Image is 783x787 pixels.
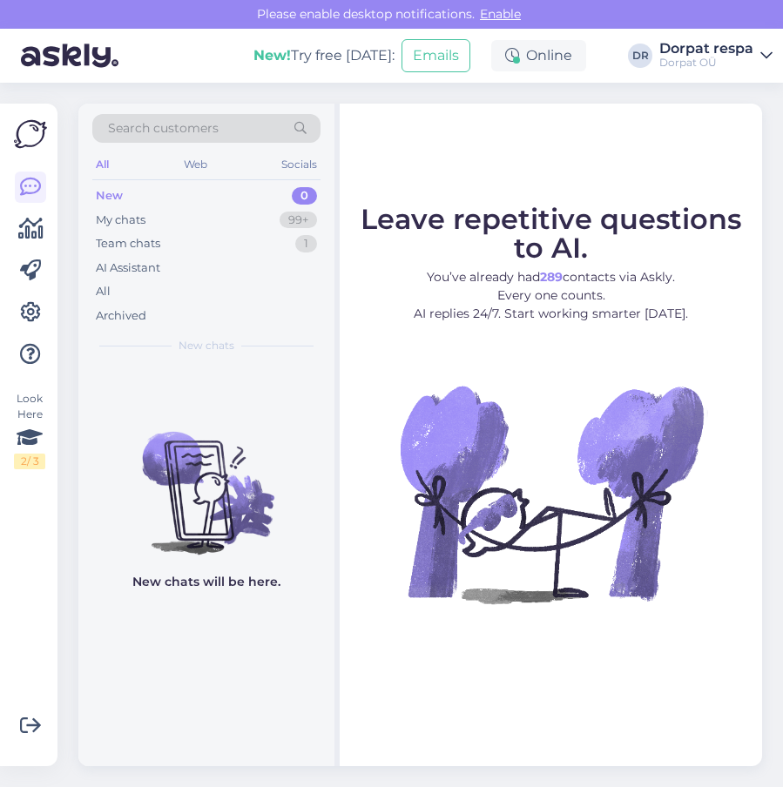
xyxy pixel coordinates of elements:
[96,212,145,229] div: My chats
[395,337,708,650] img: No Chat active
[96,283,111,300] div: All
[78,400,334,557] img: No chats
[659,42,773,70] a: Dorpat respaDorpat OÜ
[628,44,652,68] div: DR
[402,39,470,72] button: Emails
[278,153,321,176] div: Socials
[475,6,526,22] span: Enable
[14,454,45,469] div: 2 / 3
[295,235,317,252] div: 1
[280,212,317,229] div: 99+
[361,202,741,265] span: Leave repetitive questions to AI.
[96,259,160,277] div: AI Assistant
[92,153,112,176] div: All
[253,45,395,66] div: Try free [DATE]:
[659,56,753,70] div: Dorpat OÜ
[96,235,160,252] div: Team chats
[96,307,146,325] div: Archived
[108,119,219,138] span: Search customers
[253,47,291,64] b: New!
[355,268,746,323] p: You’ve already had contacts via Askly. Every one counts. AI replies 24/7. Start working smarter [...
[180,153,211,176] div: Web
[659,42,753,56] div: Dorpat respa
[14,391,45,469] div: Look Here
[491,40,586,71] div: Online
[132,573,280,591] p: New chats will be here.
[292,187,317,205] div: 0
[179,338,234,353] span: New chats
[96,187,123,205] div: New
[540,269,563,285] b: 289
[14,118,47,151] img: Askly Logo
